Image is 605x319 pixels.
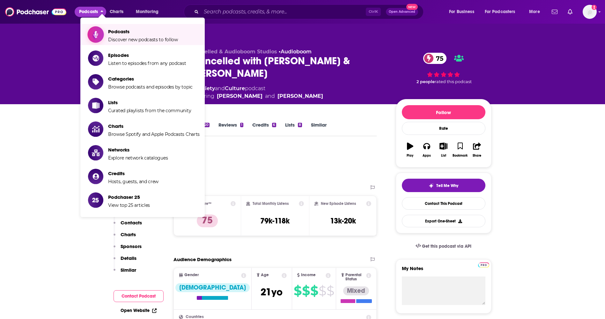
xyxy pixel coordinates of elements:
[261,286,283,298] span: 21 yo
[449,7,474,16] span: For Business
[406,4,418,10] span: New
[190,4,430,19] div: Search podcasts, credits, & more...
[108,147,168,153] span: Networks
[114,231,136,243] button: Charts
[108,123,200,129] span: Charts
[108,155,168,161] span: Explore network catalogues
[261,273,269,277] span: Age
[108,194,150,200] span: Podchaser 25
[121,220,142,226] p: Contacts
[592,5,597,10] svg: Add a profile image
[435,79,472,84] span: rated this podcast
[402,179,485,192] button: tell me why sparkleTell Me Why
[441,154,446,158] div: List
[191,85,323,100] div: A podcast
[583,5,597,19] button: Show profile menu
[478,261,489,268] a: Pro website
[298,123,302,127] div: 8
[327,286,334,296] span: $
[366,8,381,16] span: Ctrl K
[481,7,525,17] button: open menu
[565,6,575,17] a: Show notifications dropdown
[321,201,356,206] h2: New Episode Listens
[445,7,482,17] button: open menu
[114,243,142,255] button: Sponsors
[106,7,127,17] a: Charts
[184,273,199,277] span: Gender
[525,7,548,17] button: open menu
[422,244,471,249] span: Get this podcast via API
[402,122,485,135] div: Rate
[343,286,369,295] div: Mixed
[436,183,458,188] span: Tell Me Why
[108,202,150,208] span: View top 25 articles
[108,37,178,43] span: Discover new podcasts to follow
[114,267,136,279] button: Similar
[407,154,413,158] div: Play
[583,5,597,19] span: Logged in as evankrask
[5,6,66,18] img: Podchaser - Follow, Share and Rate Podcasts
[430,53,446,64] span: 75
[473,154,481,158] div: Share
[402,215,485,227] button: Export One-Sheet
[121,243,142,249] p: Sponsors
[217,92,262,100] a: [PERSON_NAME]
[417,79,435,84] span: 2 people
[253,201,289,206] h2: Total Monthly Listens
[423,154,431,158] div: Apps
[114,290,164,302] button: Contact Podcast
[110,7,123,16] span: Charts
[108,28,178,35] span: Podcasts
[418,138,435,161] button: Apps
[402,197,485,210] a: Contact This Podcast
[75,7,106,17] button: close menu
[549,6,560,17] a: Show notifications dropdown
[108,60,186,66] span: Listen to episodes from any podcast
[108,179,159,184] span: Hosts, guests, and crew
[108,52,186,58] span: Episodes
[294,286,301,296] span: $
[319,286,326,296] span: $
[485,7,515,16] span: For Podcasters
[302,286,310,296] span: $
[478,262,489,268] img: Podchaser Pro
[121,231,136,237] p: Charts
[389,10,415,13] span: Open Advanced
[281,49,312,55] a: Audioboom
[131,7,167,17] button: open menu
[201,7,366,17] input: Search podcasts, credits, & more...
[272,123,276,127] div: 6
[402,138,418,161] button: Play
[252,122,276,136] a: Credits6
[330,216,356,226] h3: 13k-20k
[121,308,157,313] a: Open Website
[121,255,136,261] p: Details
[225,85,245,91] a: Culture
[108,76,193,82] span: Categories
[265,92,275,100] span: and
[277,92,323,100] a: Tana Mongeau
[402,105,485,119] button: Follow
[186,315,204,319] span: Countries
[402,265,485,276] label: My Notes
[108,108,191,113] span: Curated playlists from the community
[191,49,277,55] span: Cancelled & Audioboom Studios
[108,84,193,90] span: Browse podcasts and episodes by topic
[386,8,418,16] button: Open AdvancedNew
[136,7,159,16] span: Monitoring
[108,170,159,176] span: Credits
[121,267,136,273] p: Similar
[260,216,290,226] h3: 79k-118k
[240,123,243,127] div: 1
[191,92,323,100] span: featuring
[311,122,327,136] a: Similar
[345,273,365,281] span: Parental Status
[175,283,250,292] div: [DEMOGRAPHIC_DATA]
[108,99,191,105] span: Lists
[423,53,446,64] a: 75
[452,138,469,161] button: Bookmark
[396,49,491,89] div: 75 2 peoplerated this podcast
[114,255,136,267] button: Details
[301,273,316,277] span: Income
